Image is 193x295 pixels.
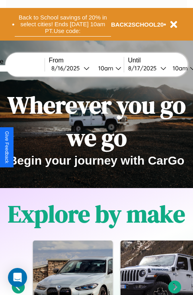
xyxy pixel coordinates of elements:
[15,12,111,37] button: Back to School savings of 20% in select cities! Ends [DATE] 10am PT.Use code:
[92,64,124,72] button: 10am
[4,131,10,163] div: Give Feedback
[51,64,84,72] div: 8 / 16 / 2025
[8,268,27,287] div: Open Intercom Messenger
[111,21,164,28] b: BACK2SCHOOL20
[94,64,115,72] div: 10am
[8,198,185,230] h1: Explore by make
[49,64,92,72] button: 8/16/2025
[169,64,190,72] div: 10am
[49,57,124,64] label: From
[128,64,160,72] div: 8 / 17 / 2025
